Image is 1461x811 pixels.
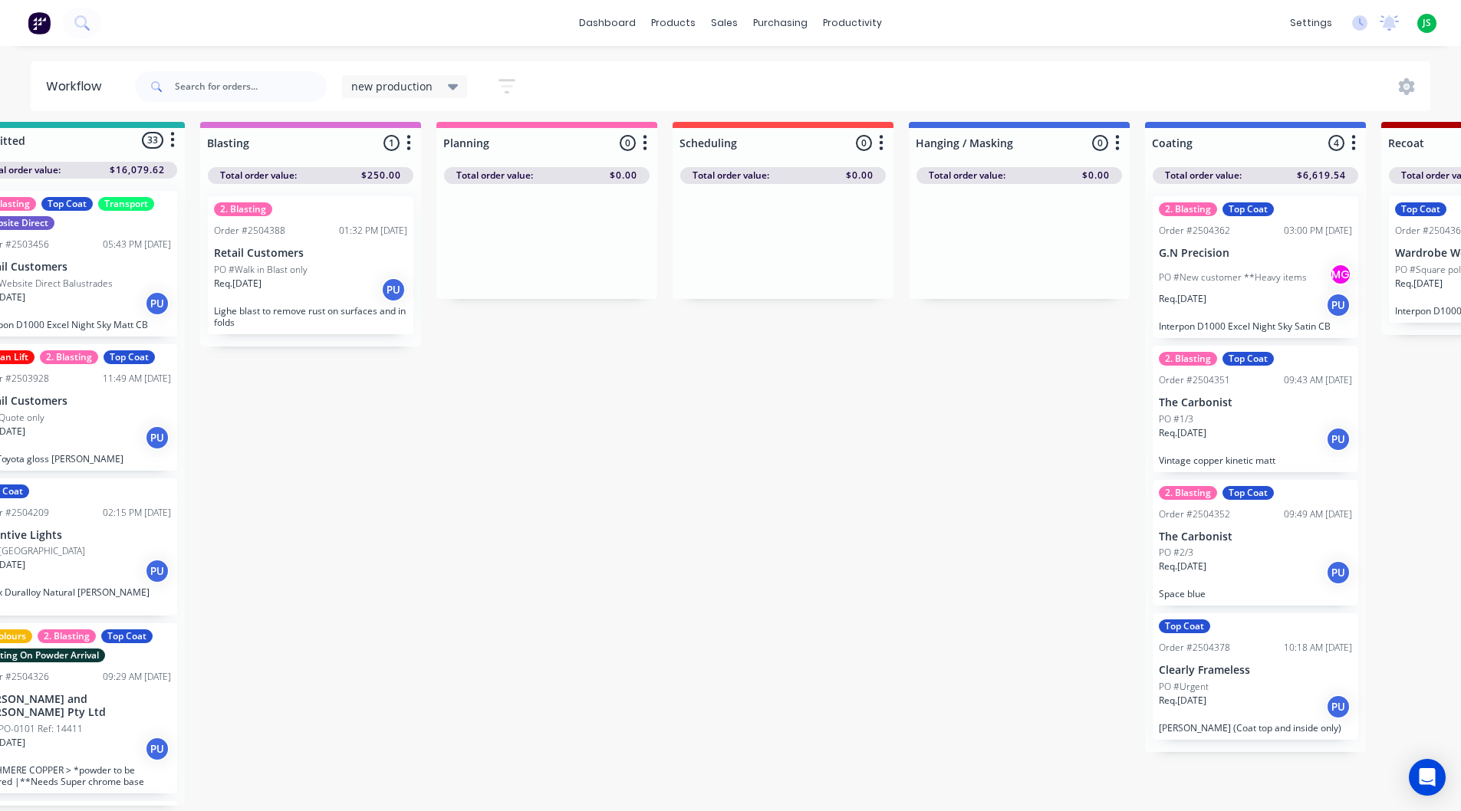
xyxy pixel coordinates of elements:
[456,169,533,182] span: Total order value:
[101,629,153,643] div: Top Coat
[110,163,165,177] span: $16,079.62
[1159,202,1217,216] div: 2. Blasting
[1409,759,1446,796] div: Open Intercom Messenger
[1159,546,1193,560] p: PO #2/3
[1159,486,1217,500] div: 2. Blasting
[1159,722,1352,734] p: [PERSON_NAME] (Coat top and inside only)
[145,737,169,761] div: PU
[220,169,297,182] span: Total order value:
[1159,641,1230,655] div: Order #2504378
[1159,320,1352,332] p: Interpon D1000 Excel Night Sky Satin CB
[46,77,109,96] div: Workflow
[1282,11,1340,34] div: settings
[1082,169,1110,182] span: $0.00
[1159,224,1230,238] div: Order #2504362
[1159,271,1307,284] p: PO #New customer **Heavy items
[41,197,93,211] div: Top Coat
[214,247,407,260] p: Retail Customers
[103,506,171,520] div: 02:15 PM [DATE]
[610,169,637,182] span: $0.00
[1159,247,1352,260] p: G.N Precision
[1153,613,1358,740] div: Top CoatOrder #250437810:18 AM [DATE]Clearly FramelessPO #UrgentReq.[DATE]PU[PERSON_NAME] (Coat t...
[693,169,769,182] span: Total order value:
[745,11,815,34] div: purchasing
[1159,694,1206,708] p: Req. [DATE]
[703,11,745,34] div: sales
[361,169,401,182] span: $250.00
[1159,396,1352,409] p: The Carbonist
[214,202,272,216] div: 2. Blasting
[1159,412,1193,426] p: PO #1/3
[1326,293,1351,317] div: PU
[1165,169,1242,182] span: Total order value:
[571,11,643,34] a: dashboard
[1159,680,1209,694] p: PO #Urgent
[1159,588,1352,599] p: Space blue
[1153,480,1358,606] div: 2. BlastingTop CoatOrder #250435209:49 AM [DATE]The CarbonistPO #2/3Req.[DATE]PUSpace blue
[1326,427,1351,451] div: PU
[1159,352,1217,366] div: 2. Blasting
[1423,16,1431,30] span: JS
[103,372,171,386] div: 11:49 AM [DATE]
[1159,619,1210,633] div: Top Coat
[1153,346,1358,472] div: 2. BlastingTop CoatOrder #250435109:43 AM [DATE]The CarbonistPO #1/3Req.[DATE]PUVintage copper ki...
[381,277,406,302] div: PU
[28,11,51,34] img: Factory
[1222,202,1274,216] div: Top Coat
[846,169,874,182] span: $0.00
[1284,507,1352,521] div: 09:49 AM [DATE]
[145,425,169,450] div: PU
[1395,277,1443,291] p: Req. [DATE]
[1284,373,1352,387] div: 09:43 AM [DATE]
[1159,664,1352,677] p: Clearly Frameless
[145,291,169,316] div: PU
[1284,641,1352,655] div: 10:18 AM [DATE]
[175,71,327,102] input: Search for orders...
[1153,196,1358,338] div: 2. BlastingTop CoatOrder #250436203:00 PM [DATE]G.N PrecisionPO #New customer **Heavy itemsMGReq....
[38,629,96,643] div: 2. Blasting
[98,197,154,211] div: Transport
[1284,224,1352,238] div: 03:00 PM [DATE]
[1222,352,1274,366] div: Top Coat
[929,169,1005,182] span: Total order value:
[214,224,285,238] div: Order #2504388
[1395,202,1446,216] div: Top Coat
[214,305,407,328] p: Lighe blast to remove rust on surfaces and in folds
[214,277,262,291] p: Req. [DATE]
[145,559,169,583] div: PU
[1329,263,1352,286] div: MG
[1326,560,1351,585] div: PU
[1159,507,1230,521] div: Order #2504352
[351,78,433,94] span: new production
[40,350,98,364] div: 2. Blasting
[103,670,171,684] div: 09:29 AM [DATE]
[1159,560,1206,573] p: Req. [DATE]
[208,196,413,334] div: 2. BlastingOrder #250438801:32 PM [DATE]Retail CustomersPO #Walk in Blast onlyReq.[DATE]PULighe b...
[1159,455,1352,466] p: Vintage copper kinetic matt
[214,263,308,277] p: PO #Walk in Blast only
[1159,373,1230,387] div: Order #2504351
[104,350,155,364] div: Top Coat
[1159,530,1352,543] p: The Carbonist
[643,11,703,34] div: products
[1222,486,1274,500] div: Top Coat
[1326,694,1351,719] div: PU
[1297,169,1346,182] span: $6,619.54
[103,238,171,251] div: 05:43 PM [DATE]
[339,224,407,238] div: 01:32 PM [DATE]
[1159,426,1206,440] p: Req. [DATE]
[1159,292,1206,306] p: Req. [DATE]
[815,11,890,34] div: productivity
